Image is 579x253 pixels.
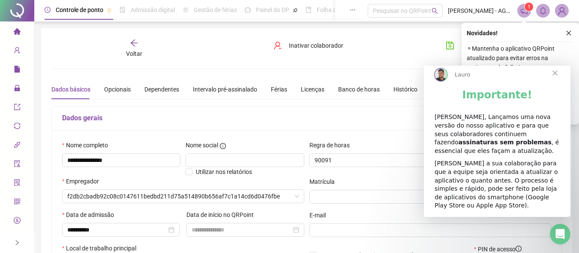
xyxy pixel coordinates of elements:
div: Intervalo pré-assinalado [193,85,257,94]
span: Inativar colaborador [289,41,343,50]
sup: 1 [525,3,533,11]
span: user-add [14,43,21,60]
span: book [306,7,312,13]
span: info-circle [14,232,21,249]
span: Utilizar nos relatórios [196,168,252,175]
img: 90420 [555,4,568,17]
span: bell [539,7,547,15]
span: [PERSON_NAME] - AGÊNCIA LAR TIROL [448,6,512,15]
span: audit [14,156,21,174]
span: Novidades ! [467,28,498,38]
span: arrow-left [130,39,138,47]
span: Controle de ponto [56,6,103,13]
b: Importante! [39,23,108,35]
label: E-mail [309,210,331,220]
label: Regra de horas [309,140,355,150]
span: Folha de pagamento [317,6,372,13]
div: Dados básicos [51,85,90,94]
span: search [432,8,438,14]
iframe: Intercom live chat [550,224,570,244]
span: api [14,137,21,155]
span: file [14,62,21,79]
span: lock [14,81,21,98]
span: pushpin [293,8,298,13]
span: home [14,24,21,41]
span: file-done [120,7,126,13]
span: Voltar [126,50,142,57]
div: Histórico [393,85,417,94]
span: sync [14,119,21,136]
label: Data de início no QRPoint [186,210,259,219]
span: dollar [14,213,21,230]
span: Gestão de férias [194,6,237,13]
span: solution [14,175,21,192]
b: assinaturas sem problemas [35,73,128,80]
div: [PERSON_NAME] a sua colaboração para que a equipe seja orientada a atualizar o aplicativo o quant... [11,94,136,144]
span: info-circle [516,246,522,252]
span: Nome social [186,140,218,150]
span: ellipsis [350,7,356,13]
div: Opcionais [104,85,131,94]
span: 1 [528,4,531,10]
button: Salvar [439,39,484,52]
span: dashboard [245,7,251,13]
span: Painel do DP [256,6,289,13]
button: Inativar colaborador [267,39,350,52]
div: Dependentes [144,85,179,94]
span: user-delete [273,41,282,50]
span: info-circle [220,143,226,149]
iframe: Intercom live chat mensagem [424,66,570,217]
label: Empregador [62,177,105,186]
h5: Dados gerais [62,113,551,123]
label: Matrícula [309,177,340,186]
div: Licenças [301,85,324,94]
div: [PERSON_NAME], Lançamos uma nova versão do nosso aplicativo e para que seus colaboradores continu... [11,47,136,89]
span: right [14,240,20,246]
span: close [566,30,572,36]
label: Data de admissão [62,210,120,219]
label: Local de trabalho principal [62,244,142,253]
span: sun [183,7,189,13]
span: export [14,100,21,117]
span: ⚬ Mantenha o aplicativo QRPoint atualizado para evitar erros na assinatura da folha! [467,44,574,72]
span: f2db2cbadb92c08c0147611bedbd211d75a514890b656af7c1a14cd6d0476fbe [67,190,299,203]
div: Férias [271,85,287,94]
span: save [446,41,454,50]
label: Nome completo [62,140,114,150]
span: 90091 [315,154,505,167]
div: Banco de horas [338,85,380,94]
span: notification [520,7,528,15]
span: pushpin [107,8,112,13]
span: Admissão digital [131,6,175,13]
span: qrcode [14,194,21,211]
span: clock-circle [45,7,51,13]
